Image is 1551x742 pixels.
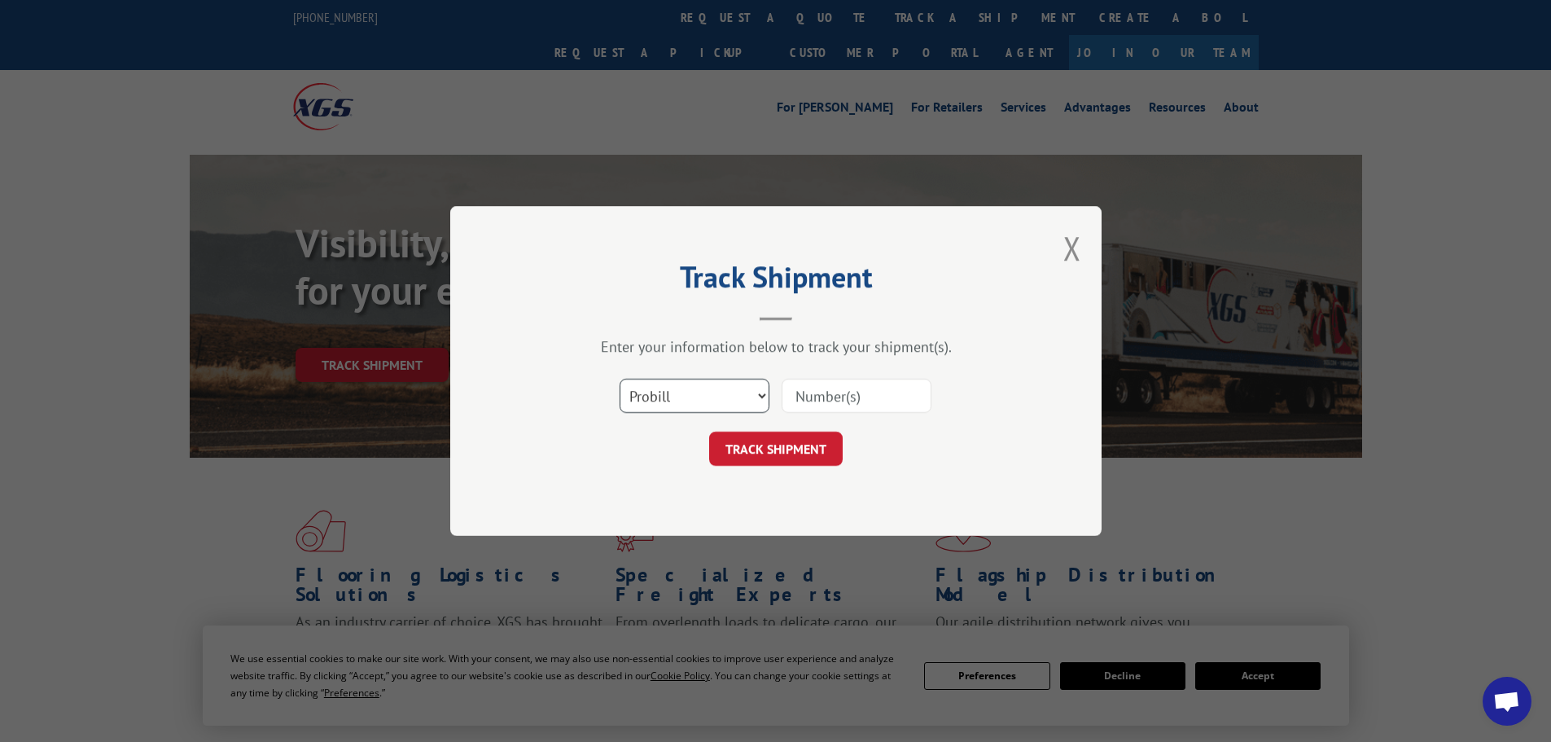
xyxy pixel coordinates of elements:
[709,432,843,466] button: TRACK SHIPMENT
[1483,677,1531,726] div: Open chat
[532,266,1020,296] h2: Track Shipment
[782,379,931,413] input: Number(s)
[1063,226,1081,270] button: Close modal
[532,337,1020,356] div: Enter your information below to track your shipment(s).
